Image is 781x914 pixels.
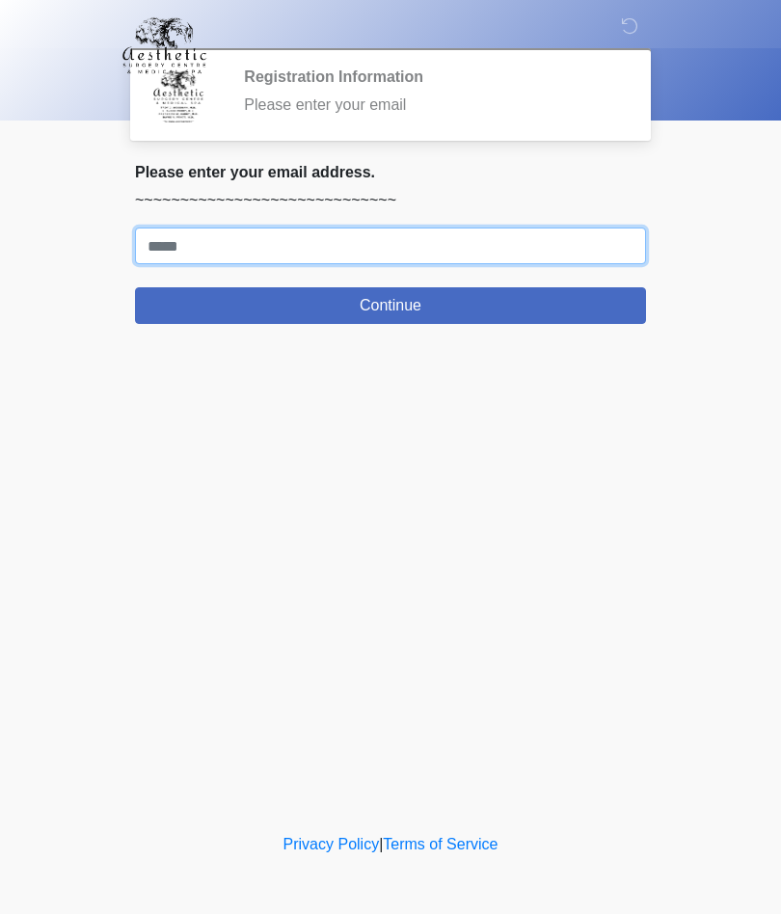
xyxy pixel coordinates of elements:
[283,836,380,852] a: Privacy Policy
[135,163,646,181] h2: Please enter your email address.
[383,836,498,852] a: Terms of Service
[379,836,383,852] a: |
[135,189,646,212] p: ~~~~~~~~~~~~~~~~~~~~~~~~~~~~~
[244,94,617,117] div: Please enter your email
[116,14,213,76] img: Aesthetic Surgery Centre, PLLC Logo
[149,67,207,125] img: Agent Avatar
[135,287,646,324] button: Continue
